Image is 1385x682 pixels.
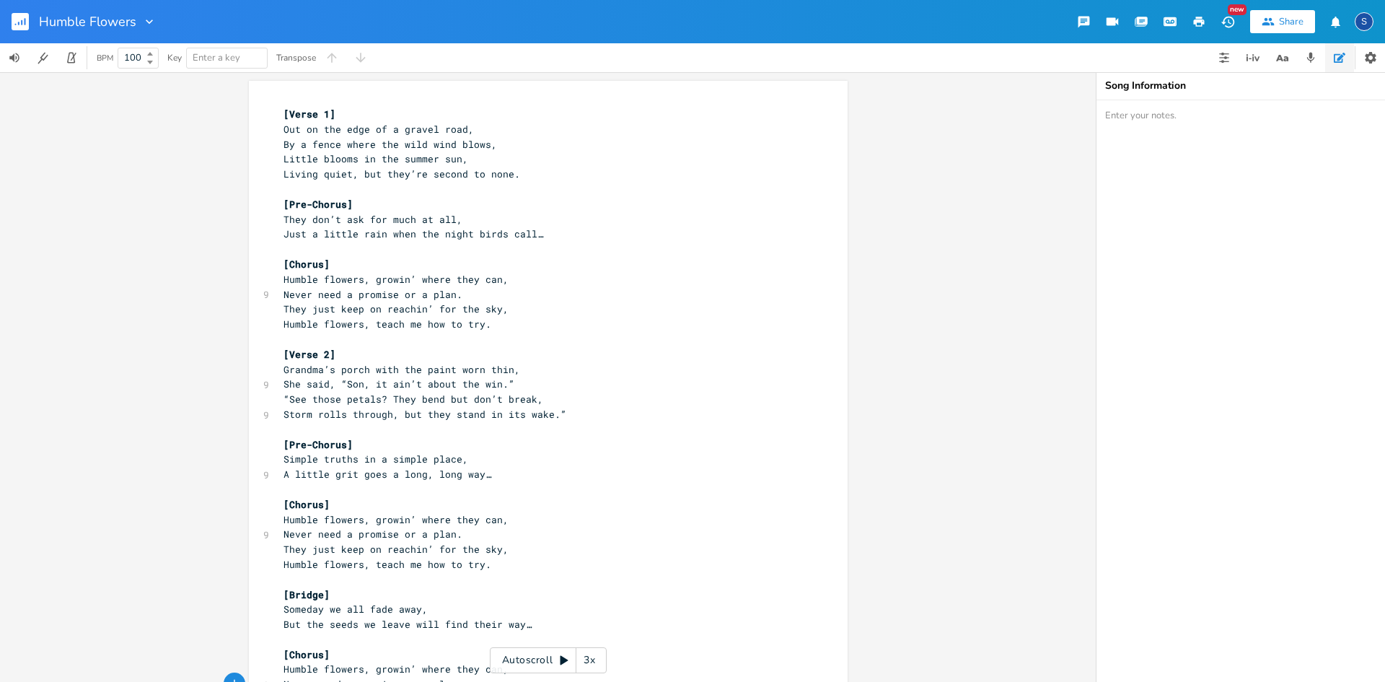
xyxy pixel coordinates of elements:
span: [Chorus] [283,648,330,661]
span: Just a little rain when the night birds call… [283,227,543,240]
span: [Bridge] [283,588,330,601]
span: By a fence where the wild wind blows, [283,138,497,151]
span: Humble flowers, growin’ where they can, [283,273,509,286]
div: Share [1279,15,1303,28]
span: Simple truths in a simple place, [283,453,468,465]
span: Out on the edge of a gravel road, [283,123,474,136]
div: 3x [576,647,602,673]
div: Song Information [1105,81,1376,91]
span: She said, “Son, it ain’t about the win.” [283,377,514,390]
span: Living quiet, but they’re second to none. [283,167,520,180]
span: Someday we all fade away, [283,603,428,616]
span: Humble flowers, growin’ where they can, [283,513,509,526]
span: Humble Flowers [39,15,136,28]
div: scooterdude [1355,12,1373,31]
span: [Chorus] [283,498,330,511]
button: New [1213,9,1242,35]
span: Enter a key [193,51,240,64]
span: Grandma’s porch with the paint worn thin, [283,363,520,376]
span: [Verse 2] [283,348,335,361]
span: They don’t ask for much at all, [283,213,462,226]
span: They just keep on reachin’ for the sky, [283,543,509,556]
span: But the seeds we leave will find their way… [283,618,532,631]
div: Key [167,53,182,62]
div: BPM [97,54,113,62]
span: Humble flowers, teach me how to try. [283,318,491,331]
div: New [1228,4,1246,15]
span: [Chorus] [283,258,330,271]
span: [Verse 1] [283,108,335,121]
span: Little blooms in the summer sun, [283,152,468,165]
span: Storm rolls through, but they stand in its wake.” [283,408,566,421]
button: Share [1250,10,1315,33]
div: Autoscroll [490,647,607,673]
button: S [1355,5,1373,38]
span: A little grit goes a long, long way… [283,468,491,481]
span: Humble flowers, teach me how to try. [283,558,491,571]
span: Never need a promise or a plan. [283,528,462,541]
span: “See those petals? They bend but don’t break, [283,393,543,406]
span: They just keep on reachin’ for the sky, [283,302,509,315]
div: Transpose [276,53,316,62]
span: [Pre-Chorus] [283,198,353,211]
span: Never need a promise or a plan. [283,288,462,301]
span: [Pre-Chorus] [283,438,353,451]
span: Humble flowers, growin’ where they can, [283,663,509,676]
